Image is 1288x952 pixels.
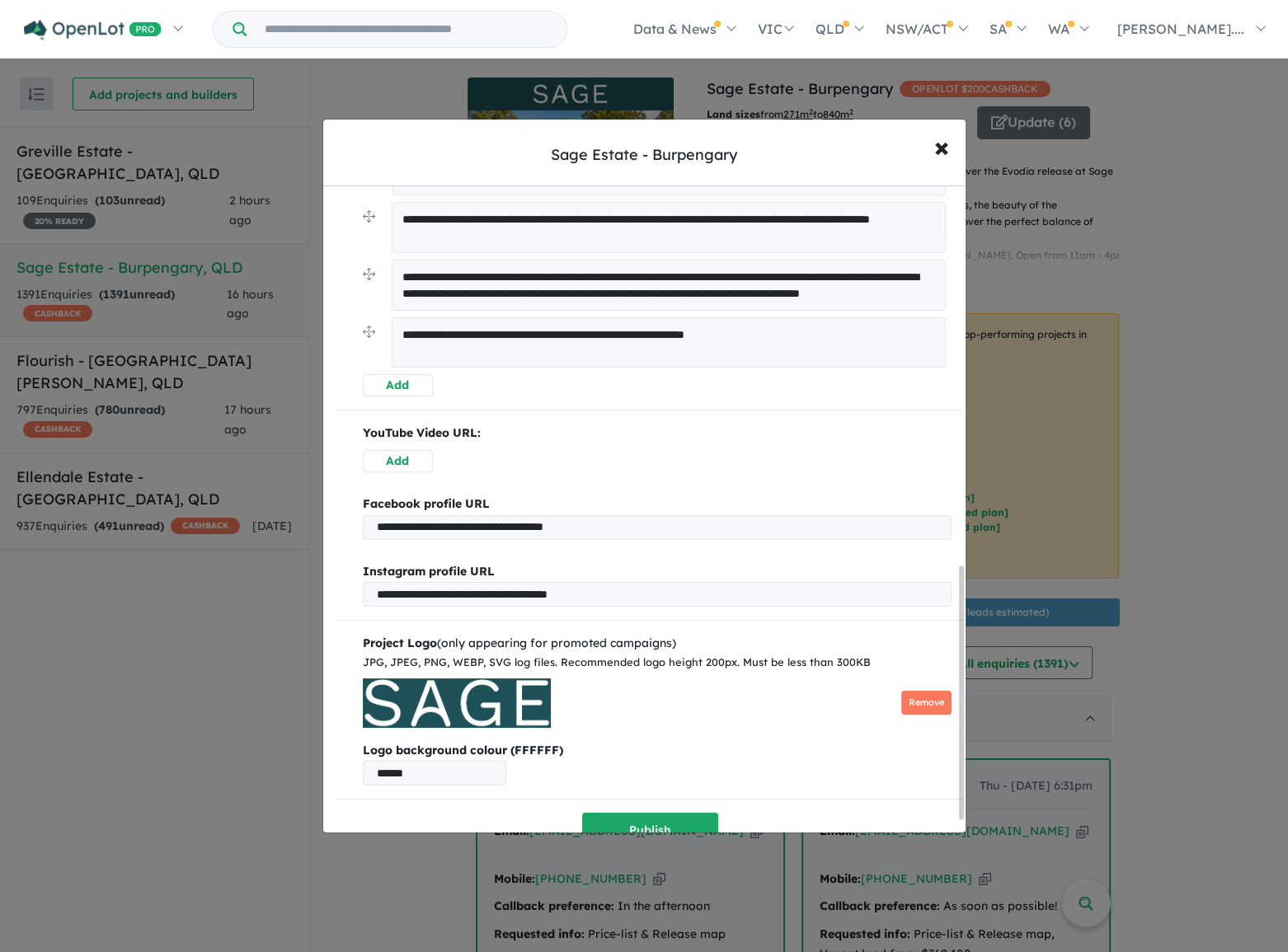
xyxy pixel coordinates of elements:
[363,424,952,443] p: YouTube Video URL:
[934,129,949,164] span: ×
[582,813,718,848] button: Publish
[363,496,490,511] b: Facebook profile URL
[363,635,437,650] b: Project Logo
[1117,21,1244,37] span: [PERSON_NAME]....
[363,634,952,654] div: (only appearing for promoted campaigns)
[363,450,434,472] button: Add
[363,654,952,672] div: JPG, JPEG, PNG, WEBP, SVG log files. Recommended logo height 200px. Must be less than 300KB
[363,564,495,579] b: Instagram profile URL
[363,374,434,396] button: Add
[363,268,375,280] img: drag.svg
[363,326,375,338] img: drag.svg
[363,741,952,761] b: Logo background colour (FFFFFF)
[901,691,952,715] button: Remove
[363,678,552,728] img: Sage%20Estate%20-%20Burpengary%20Logo.jpg
[551,144,737,166] div: Sage Estate - Burpengary
[363,210,375,223] img: drag.svg
[24,20,162,40] img: Openlot PRO Logo White
[250,12,563,47] input: Try estate name, suburb, builder or developer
